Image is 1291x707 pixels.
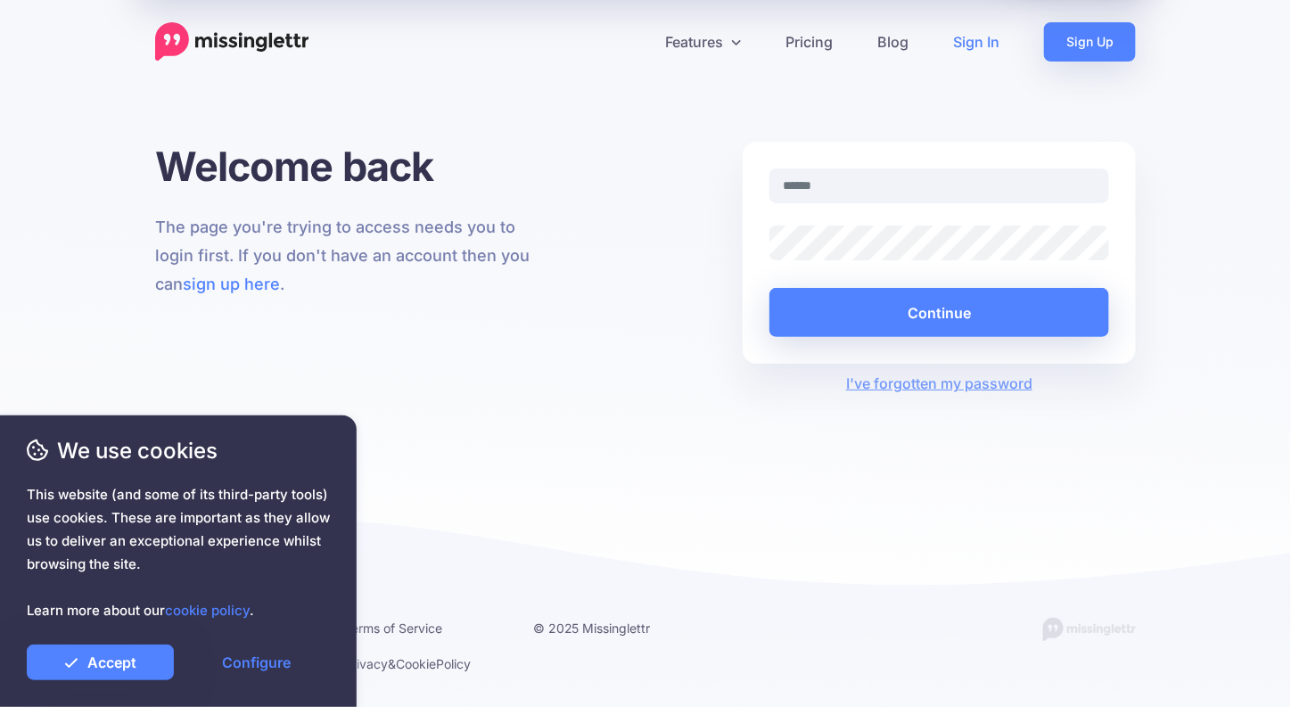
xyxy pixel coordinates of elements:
[27,645,174,680] a: Accept
[344,621,442,636] a: Terms of Service
[643,22,763,62] a: Features
[769,288,1109,337] button: Continue
[344,653,506,675] li: & Policy
[183,645,330,680] a: Configure
[183,275,280,293] a: sign up here
[396,656,436,671] a: Cookie
[155,142,548,191] h1: Welcome back
[155,213,548,299] p: The page you're trying to access needs you to login first. If you don't have an account then you ...
[27,435,330,466] span: We use cookies
[1044,22,1136,62] a: Sign Up
[165,602,250,619] a: cookie policy
[27,483,330,622] span: This website (and some of its third-party tools) use cookies. These are important as they allow u...
[344,656,388,671] a: Privacy
[763,22,855,62] a: Pricing
[855,22,931,62] a: Blog
[846,374,1032,392] a: I've forgotten my password
[931,22,1022,62] a: Sign In
[533,617,695,639] li: © 2025 Missinglettr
